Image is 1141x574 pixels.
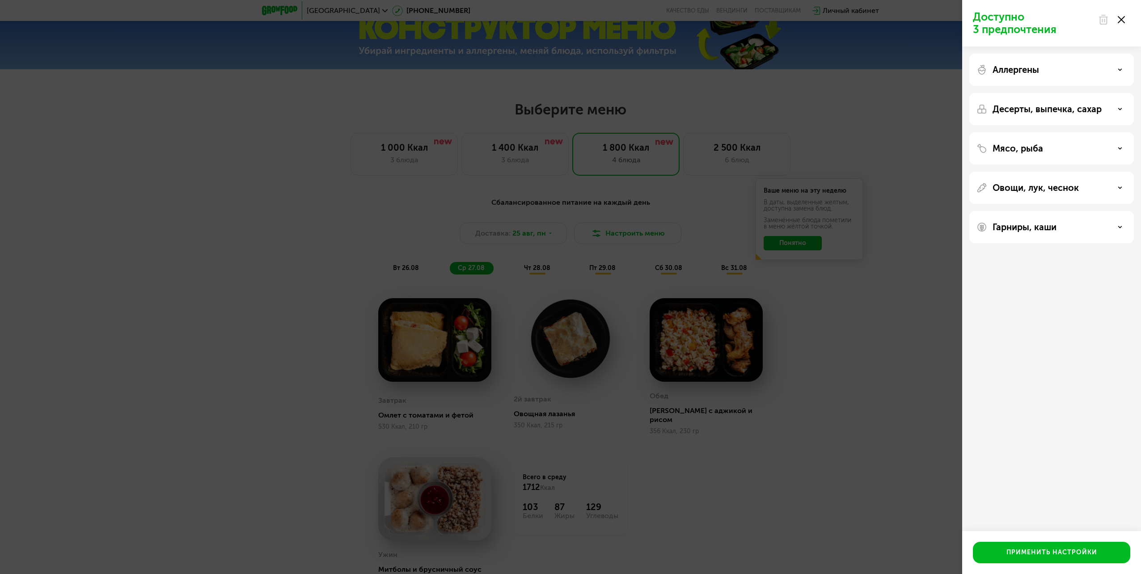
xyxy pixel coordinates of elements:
div: Применить настройки [1006,548,1097,557]
p: Десерты, выпечка, сахар [993,104,1102,114]
p: Доступно 3 предпочтения [973,11,1093,36]
p: Мясо, рыба [993,143,1043,154]
p: Гарниры, каши [993,222,1056,232]
p: Аллергены [993,64,1039,75]
p: Овощи, лук, чеснок [993,182,1079,193]
button: Применить настройки [973,542,1130,563]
